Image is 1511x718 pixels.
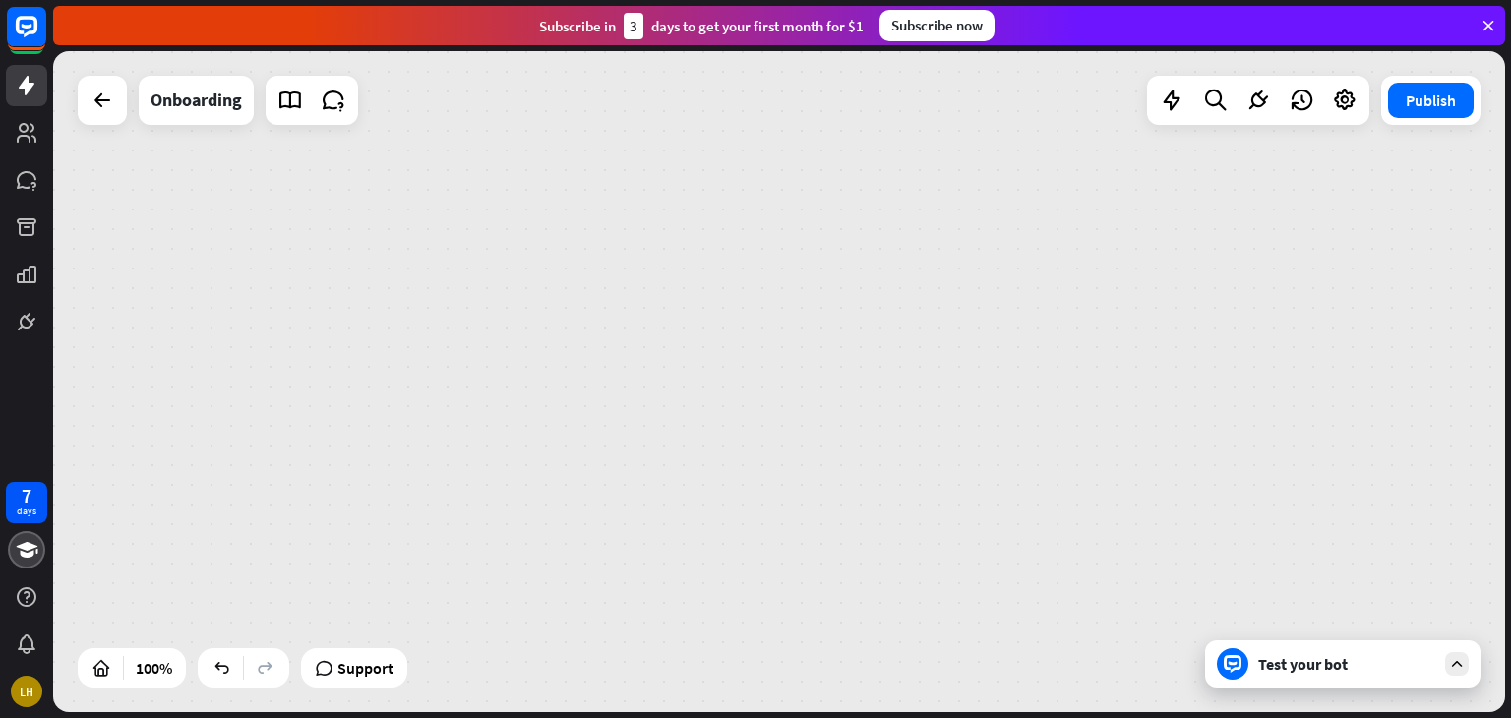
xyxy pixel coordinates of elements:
div: LH [11,676,42,707]
a: 7 days [6,482,47,523]
div: 3 [624,13,643,39]
div: Subscribe in days to get your first month for $1 [539,13,864,39]
div: 7 [22,487,31,505]
div: days [17,505,36,518]
div: Subscribe now [879,10,995,41]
